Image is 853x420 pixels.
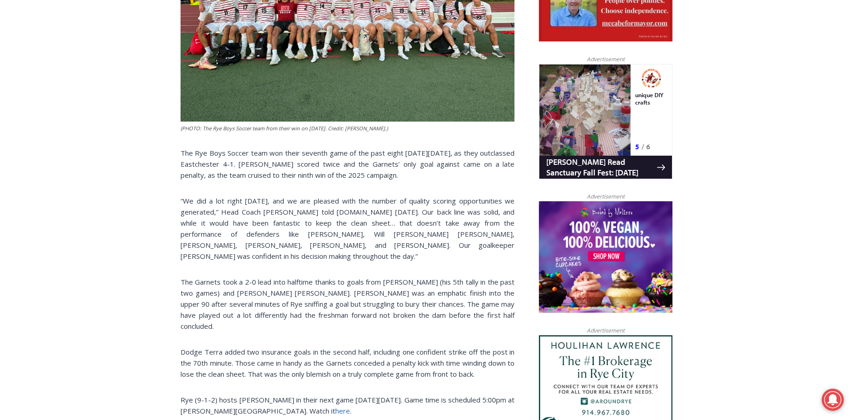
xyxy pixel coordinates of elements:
[181,276,514,332] p: The Garnets took a 2-0 lead into halftime thanks to goals from [PERSON_NAME] (his 5th tally in th...
[233,0,435,89] div: "We would have speakers with experience in local journalism speak to us about their experiences a...
[181,195,514,262] p: “We did a lot right [DATE], and we are pleased with the number of quality scoring opportunities w...
[578,55,634,64] span: Advertisement
[181,147,514,181] p: The Rye Boys Soccer team won their seventh game of the past eight [DATE][DATE], as they outclasse...
[107,78,111,87] div: 6
[335,406,350,415] a: here
[96,27,129,76] div: unique DIY crafts
[103,78,105,87] div: /
[96,78,100,87] div: 5
[578,326,634,335] span: Advertisement
[578,192,634,201] span: Advertisement
[181,394,514,416] p: Rye (9-1-2) hosts [PERSON_NAME] in their next game [DATE][DATE]. Game time is scheduled 5:00pm at...
[181,346,514,379] p: Dodge Terra added two insurance goals in the second half, including one confident strike off the ...
[7,93,118,114] h4: [PERSON_NAME] Read Sanctuary Fall Fest: [DATE]
[181,124,514,133] figcaption: (PHOTO: The Rye Boys Soccer team from their win on [DATE]. Credit: [PERSON_NAME].)
[539,201,672,313] img: Baked by Melissa
[241,92,427,112] span: Intern @ [DOMAIN_NAME]
[0,92,133,115] a: [PERSON_NAME] Read Sanctuary Fall Fest: [DATE]
[222,89,446,115] a: Intern @ [DOMAIN_NAME]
